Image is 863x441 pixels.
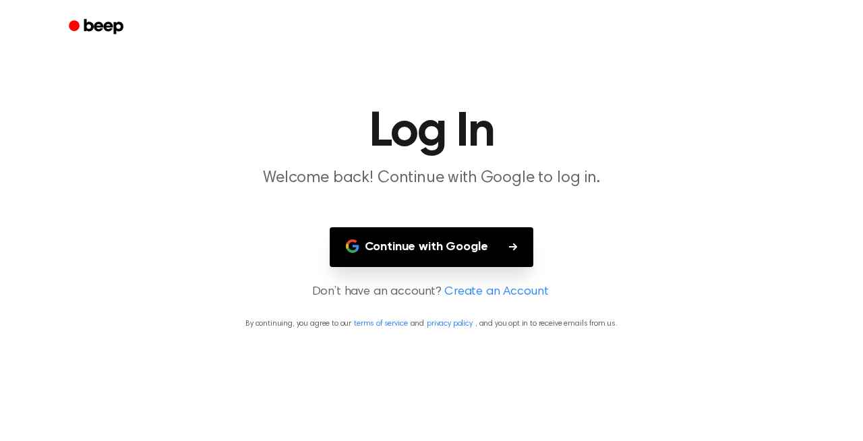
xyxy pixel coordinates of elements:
[330,227,534,267] button: Continue with Google
[354,320,407,328] a: terms of service
[427,320,473,328] a: privacy policy
[59,14,136,40] a: Beep
[16,283,847,301] p: Don’t have an account?
[173,167,690,189] p: Welcome back! Continue with Google to log in.
[86,108,777,156] h1: Log In
[444,283,548,301] a: Create an Account
[16,318,847,330] p: By continuing, you agree to our and , and you opt in to receive emails from us.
